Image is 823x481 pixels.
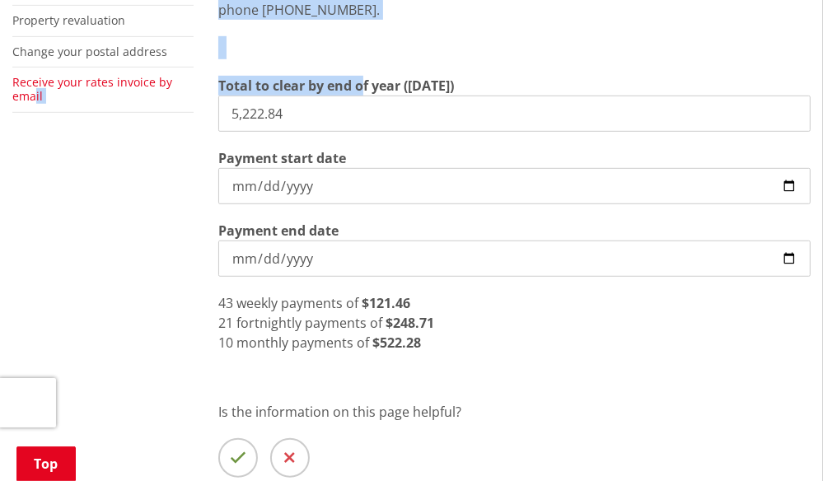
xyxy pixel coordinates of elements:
[218,294,233,312] span: 43
[218,314,233,332] span: 21
[747,412,807,471] iframe: Messenger Launcher
[218,402,811,422] p: Is the information on this page helpful?
[12,44,167,59] a: Change your postal address
[372,334,421,352] strong: $522.28
[236,294,358,312] span: weekly payments of
[236,334,369,352] span: monthly payments of
[12,12,125,28] a: Property revaluation
[218,334,233,352] span: 10
[362,294,410,312] strong: $121.46
[386,314,434,332] strong: $248.71
[12,74,172,104] a: Receive your rates invoice by email
[236,314,382,332] span: fortnightly payments of
[218,76,454,96] label: Total to clear by end of year ([DATE])
[16,446,76,481] a: Top
[218,148,346,168] label: Payment start date
[218,221,339,240] label: Payment end date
